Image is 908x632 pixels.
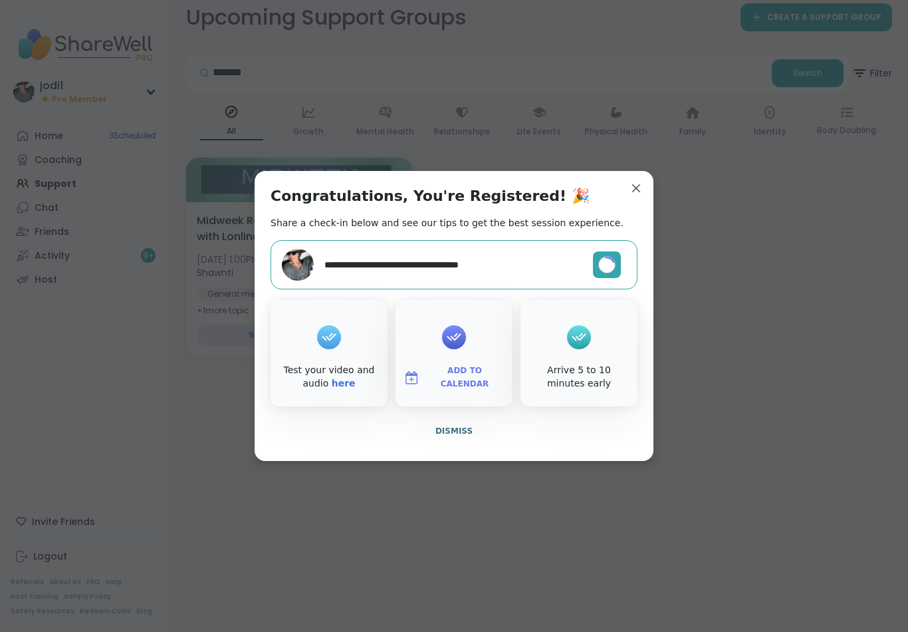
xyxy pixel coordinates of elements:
[271,187,590,206] h1: Congratulations, You're Registered! 🎉
[273,364,385,390] div: Test your video and audio
[425,365,505,391] span: Add to Calendar
[332,378,356,389] a: here
[282,249,314,281] img: jodi1
[271,417,637,445] button: Dismiss
[403,370,419,386] img: ShareWell Logomark
[398,364,510,392] button: Add to Calendar
[523,364,635,390] div: Arrive 5 to 10 minutes early
[435,426,473,436] span: Dismiss
[271,216,624,230] h2: Share a check-in below and see our tips to get the best session experience.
